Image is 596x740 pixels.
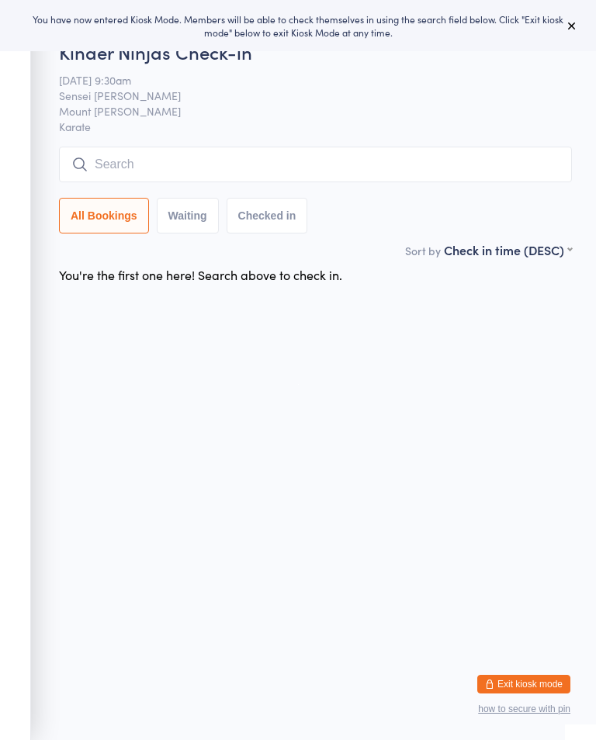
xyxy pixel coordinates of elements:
[59,39,572,64] h2: Kinder Ninjas Check-in
[59,72,548,88] span: [DATE] 9:30am
[405,243,441,258] label: Sort by
[25,12,571,39] div: You have now entered Kiosk Mode. Members will be able to check themselves in using the search fie...
[59,147,572,182] input: Search
[59,198,149,233] button: All Bookings
[59,119,572,134] span: Karate
[59,266,342,283] div: You're the first one here! Search above to check in.
[59,103,548,119] span: Mount [PERSON_NAME]
[444,241,572,258] div: Check in time (DESC)
[477,675,570,693] button: Exit kiosk mode
[227,198,308,233] button: Checked in
[478,704,570,714] button: how to secure with pin
[157,198,219,233] button: Waiting
[59,88,548,103] span: Sensei [PERSON_NAME]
